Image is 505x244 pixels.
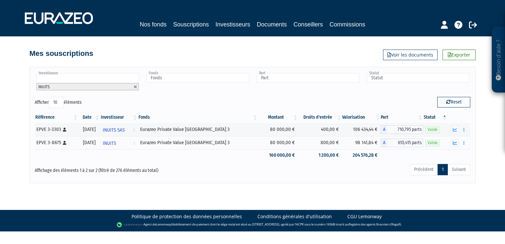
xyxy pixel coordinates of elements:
[103,137,116,149] span: INUITS
[38,84,50,89] span: INUITS
[495,30,502,90] p: Besoin d'aide ?
[342,149,381,161] td: 204 576,28 €
[7,222,498,228] div: - Agent de (établissement de paiement dont le siège social est situé au [STREET_ADDRESS], agréé p...
[381,125,423,134] div: A - Eurazeo Private Value Europe 3
[140,126,256,133] div: Eurazeo Private Value [GEOGRAPHIC_DATA] 3
[349,222,401,226] a: Registre des agents financiers (Regafi)
[29,50,93,58] h4: Mes souscriptions
[298,123,342,136] td: 400,00 €
[258,123,298,136] td: 80 000,00 €
[387,125,423,134] span: 710,795 parts
[35,97,82,108] label: Afficher éléments
[423,112,447,123] th: Statut : activer pour trier la colonne par ordre d&eacute;croissant
[36,139,76,146] div: EPVE 3-8675
[437,97,470,107] button: Reset
[298,112,342,123] th: Droits d'entrée: activer pour trier la colonne par ordre croissant
[342,123,381,136] td: 106 434,44 €
[81,139,98,146] div: [DATE]
[35,112,78,123] th: Référence : activer pour trier la colonne par ordre croissant
[381,112,423,123] th: Part: activer pour trier la colonne par ordre croissant
[140,139,256,146] div: Eurazeo Private Value [GEOGRAPHIC_DATA] 3
[258,112,298,123] th: Montant: activer pour trier la colonne par ordre croissant
[293,20,323,29] a: Conseillers
[78,112,100,123] th: Date: activer pour trier la colonne par ordre croissant
[257,20,287,29] a: Documents
[173,20,209,30] a: Souscriptions
[387,139,423,147] span: 655,415 parts
[443,50,476,60] a: Exporter
[381,139,387,147] span: A
[215,20,250,29] a: Investisseurs
[81,126,98,133] div: [DATE]
[257,213,332,220] a: Conditions générales d'utilisation
[342,136,381,149] td: 98 141,84 €
[49,97,64,108] select: Afficheréléments
[383,50,438,60] a: Voir les documents
[133,137,135,149] i: Voir l'investisseur
[381,139,423,147] div: A - Eurazeo Private Value Europe 3
[298,136,342,149] td: 800,00 €
[298,149,342,161] td: 1 200,00 €
[36,126,76,133] div: EPVE 3-3303
[258,136,298,149] td: 80 000,00 €
[100,136,138,149] a: INUITS
[156,222,171,226] a: Lemonway
[63,141,66,145] i: [Français] Personne physique
[100,112,138,123] th: Investisseur: activer pour trier la colonne par ordre croissant
[103,124,125,136] span: INUITS SAS
[132,213,242,220] a: Politique de protection des données personnelles
[25,12,93,24] img: 1732889491-logotype_eurazeo_blanc_rvb.png
[258,149,298,161] td: 160 000,00 €
[381,125,387,134] span: A
[100,123,138,136] a: INUITS SAS
[133,124,135,136] i: Voir l'investisseur
[330,20,365,29] a: Commissions
[138,112,258,123] th: Fonds: activer pour trier la colonne par ordre croissant
[425,127,440,133] span: Valide
[35,163,211,174] div: Affichage des éléments 1 à 2 sur 2 (filtré de 276 éléments au total)
[425,140,440,146] span: Valide
[342,112,381,123] th: Valorisation: activer pour trier la colonne par ordre croissant
[140,20,167,29] a: Nos fonds
[438,164,448,175] a: 1
[347,213,382,220] a: CGU Lemonway
[117,222,142,228] img: logo-lemonway.png
[63,128,66,132] i: [Français] Personne physique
